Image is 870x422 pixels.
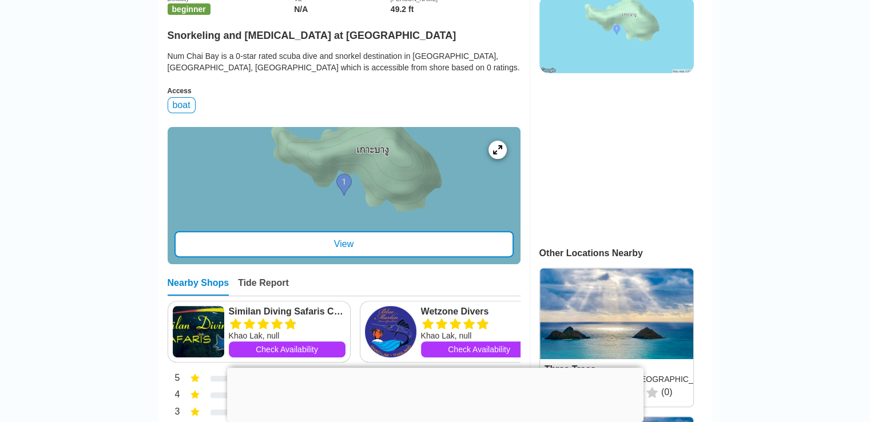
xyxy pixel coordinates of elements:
div: View [174,231,514,257]
div: Tide Report [238,278,289,296]
div: 3 [168,405,180,420]
a: Check Availability [229,341,345,357]
div: boat [168,97,196,113]
div: 49.2 ft [391,5,521,14]
div: 4 [168,388,180,403]
span: beginner [168,3,210,15]
a: entry mapView [168,127,521,264]
div: Access [168,87,521,95]
div: Nearby Shops [168,278,229,296]
a: Check Availability [421,341,538,357]
h2: Snorkeling and [MEDICAL_DATA] at [GEOGRAPHIC_DATA] [168,23,521,42]
div: N/A [294,5,391,14]
div: 5 [168,372,180,387]
div: Num Chai Bay is a 0-star rated scuba dive and snorkel destination in [GEOGRAPHIC_DATA], [GEOGRAPH... [168,50,521,73]
div: Other Locations Nearby [539,248,712,258]
a: Wetzone Divers [421,306,538,317]
img: Wetzone Divers [365,306,416,357]
div: Khao Lak, null [421,330,538,341]
img: Similan Diving Safaris Co, Ltd. [173,306,224,357]
a: Similan Diving Safaris Co, Ltd. [229,306,345,317]
iframe: Advertisement [227,368,643,419]
div: Khao Lak, null [229,330,345,341]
